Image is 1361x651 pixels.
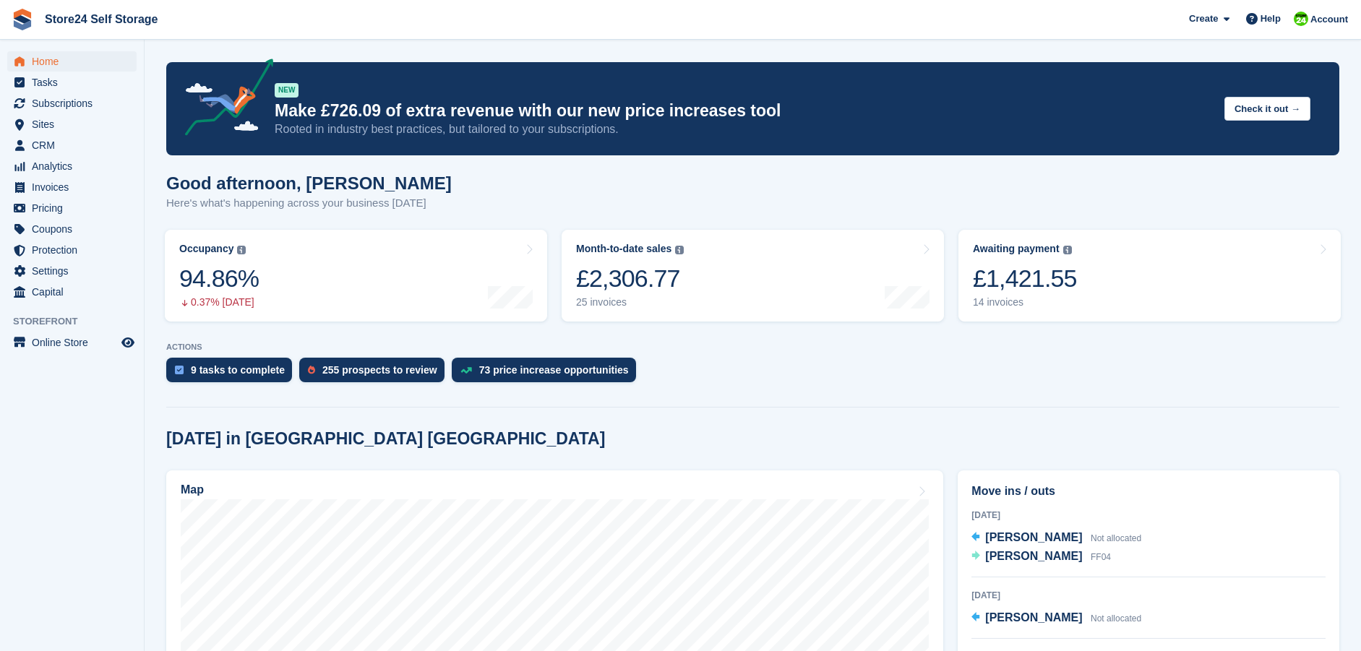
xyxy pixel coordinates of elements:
[1091,552,1111,562] span: FF04
[973,243,1060,255] div: Awaiting payment
[7,282,137,302] a: menu
[985,611,1082,624] span: [PERSON_NAME]
[1310,12,1348,27] span: Account
[32,114,119,134] span: Sites
[179,296,259,309] div: 0.37% [DATE]
[32,156,119,176] span: Analytics
[7,177,137,197] a: menu
[1224,97,1310,121] button: Check it out →
[166,173,452,193] h1: Good afternoon, [PERSON_NAME]
[1294,12,1308,26] img: Robert Sears
[576,243,671,255] div: Month-to-date sales
[191,364,285,376] div: 9 tasks to complete
[973,264,1077,293] div: £1,421.55
[32,240,119,260] span: Protection
[7,156,137,176] a: menu
[973,296,1077,309] div: 14 invoices
[166,195,452,212] p: Here's what's happening across your business [DATE]
[576,264,684,293] div: £2,306.77
[460,367,472,374] img: price_increase_opportunities-93ffe204e8149a01c8c9dc8f82e8f89637d9d84a8eef4429ea346261dce0b2c0.svg
[562,230,944,322] a: Month-to-date sales £2,306.77 25 invoices
[971,548,1111,566] a: [PERSON_NAME] FF04
[32,332,119,353] span: Online Store
[32,261,119,281] span: Settings
[32,51,119,72] span: Home
[1063,246,1072,254] img: icon-info-grey-7440780725fd019a000dd9b08b2336e03edf1995a4989e88bcd33f0948082b44.svg
[173,59,274,141] img: price-adjustments-announcement-icon-8257ccfd72463d97f412b2fc003d46551f7dbcb40ab6d574587a9cd5c0d94...
[119,334,137,351] a: Preview store
[322,364,437,376] div: 255 prospects to review
[971,529,1141,548] a: [PERSON_NAME] Not allocated
[32,219,119,239] span: Coupons
[237,246,246,254] img: icon-info-grey-7440780725fd019a000dd9b08b2336e03edf1995a4989e88bcd33f0948082b44.svg
[7,261,137,281] a: menu
[12,9,33,30] img: stora-icon-8386f47178a22dfd0bd8f6a31ec36ba5ce8667c1dd55bd0f319d3a0aa187defe.svg
[971,509,1326,522] div: [DATE]
[32,282,119,302] span: Capital
[166,358,299,389] a: 9 tasks to complete
[7,135,137,155] a: menu
[1189,12,1218,26] span: Create
[1091,613,1141,624] span: Not allocated
[175,366,184,374] img: task-75834270c22a3079a89374b754ae025e5fb1db73e45f91037f5363f120a921f8.svg
[32,177,119,197] span: Invoices
[971,589,1326,602] div: [DATE]
[7,72,137,92] a: menu
[971,483,1326,500] h2: Move ins / outs
[32,72,119,92] span: Tasks
[958,230,1341,322] a: Awaiting payment £1,421.55 14 invoices
[7,219,137,239] a: menu
[7,51,137,72] a: menu
[275,121,1213,137] p: Rooted in industry best practices, but tailored to your subscriptions.
[971,609,1141,628] a: [PERSON_NAME] Not allocated
[452,358,643,389] a: 73 price increase opportunities
[7,240,137,260] a: menu
[32,135,119,155] span: CRM
[166,429,605,449] h2: [DATE] in [GEOGRAPHIC_DATA] [GEOGRAPHIC_DATA]
[299,358,452,389] a: 255 prospects to review
[1261,12,1281,26] span: Help
[275,83,299,98] div: NEW
[165,230,547,322] a: Occupancy 94.86% 0.37% [DATE]
[576,296,684,309] div: 25 invoices
[181,483,204,496] h2: Map
[7,198,137,218] a: menu
[7,114,137,134] a: menu
[166,342,1339,352] p: ACTIONS
[985,531,1082,543] span: [PERSON_NAME]
[1091,533,1141,543] span: Not allocated
[675,246,684,254] img: icon-info-grey-7440780725fd019a000dd9b08b2336e03edf1995a4989e88bcd33f0948082b44.svg
[179,264,259,293] div: 94.86%
[308,366,315,374] img: prospect-51fa495bee0391a8d652442698ab0144808aea92771e9ea1ae160a38d050c398.svg
[275,100,1213,121] p: Make £726.09 of extra revenue with our new price increases tool
[7,93,137,113] a: menu
[32,93,119,113] span: Subscriptions
[479,364,629,376] div: 73 price increase opportunities
[13,314,144,329] span: Storefront
[7,332,137,353] a: menu
[179,243,233,255] div: Occupancy
[985,550,1082,562] span: [PERSON_NAME]
[32,198,119,218] span: Pricing
[39,7,164,31] a: Store24 Self Storage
